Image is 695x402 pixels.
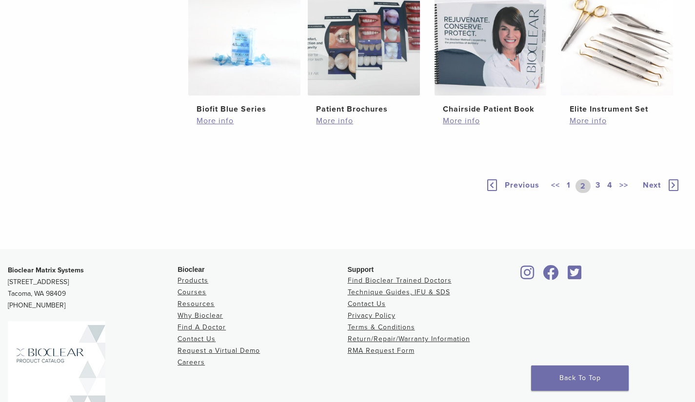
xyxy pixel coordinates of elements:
a: More info [316,115,411,127]
a: More info [443,115,538,127]
a: 2 [576,179,591,193]
h2: Chairside Patient Book [443,103,538,115]
a: >> [617,179,630,193]
a: Contact Us [348,300,386,308]
a: Technique Guides, IFU & SDS [348,288,450,296]
a: Bioclear [540,271,562,281]
a: Courses [178,288,206,296]
a: 1 [565,179,573,193]
a: More info [197,115,292,127]
h2: Elite Instrument Set [570,103,665,115]
a: << [549,179,562,193]
a: RMA Request Form [348,346,415,355]
a: Return/Repair/Warranty Information [348,335,470,343]
a: Privacy Policy [348,311,396,320]
span: Support [348,266,374,273]
a: Why Bioclear [178,311,223,320]
a: Products [178,276,208,285]
span: Next [643,180,661,190]
a: 3 [594,179,602,193]
a: Resources [178,300,215,308]
span: Previous [505,180,539,190]
a: Careers [178,358,205,366]
p: [STREET_ADDRESS] Tacoma, WA 98409 [PHONE_NUMBER] [8,265,178,311]
a: More info [570,115,665,127]
a: Find Bioclear Trained Doctors [348,276,452,285]
span: Bioclear [178,266,204,273]
h2: Biofit Blue Series [197,103,292,115]
a: Bioclear [517,271,538,281]
h2: Patient Brochures [316,103,411,115]
a: Back To Top [531,365,629,391]
a: Request a Virtual Demo [178,346,260,355]
a: Terms & Conditions [348,323,415,331]
a: Contact Us [178,335,216,343]
a: 4 [605,179,615,193]
a: Find A Doctor [178,323,226,331]
a: Bioclear [564,271,585,281]
strong: Bioclear Matrix Systems [8,266,84,274]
